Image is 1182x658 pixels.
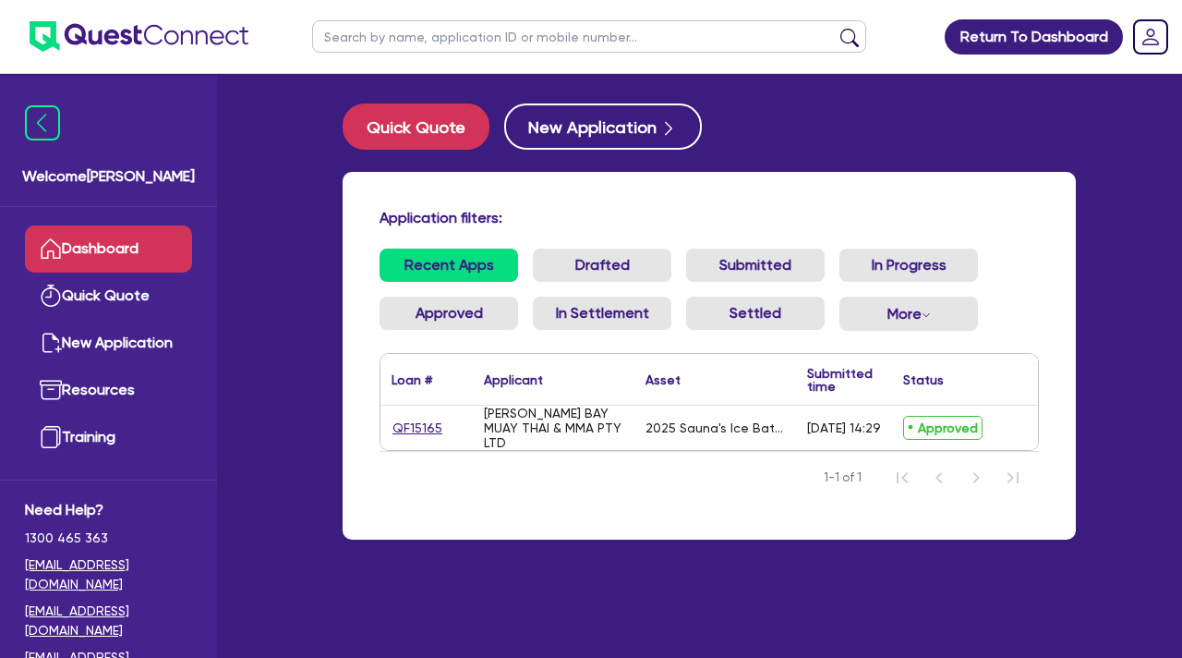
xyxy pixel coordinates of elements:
[380,209,1039,226] h4: Application filters:
[903,373,944,386] div: Status
[645,373,681,386] div: Asset
[40,332,62,354] img: new-application
[380,249,518,282] a: Recent Apps
[884,459,921,496] button: First Page
[807,367,873,393] div: Submitted time
[824,469,862,487] span: 1-1 of 1
[40,285,62,307] img: quick-quote
[484,373,543,386] div: Applicant
[504,104,702,150] button: New Application
[25,555,192,594] a: [EMAIL_ADDRESS][DOMAIN_NAME]
[533,297,671,330] a: In Settlement
[30,21,248,52] img: quest-connect-logo-blue
[25,320,192,367] a: New Application
[25,225,192,273] a: Dashboard
[25,529,192,548] span: 1300 465 363
[380,297,518,330] a: Approved
[25,273,192,320] a: Quick Quote
[686,249,825,282] a: Submitted
[533,249,671,282] a: Drafted
[40,379,62,401] img: resources
[807,420,881,435] div: [DATE] 14:29
[22,165,195,188] span: Welcome [PERSON_NAME]
[921,459,958,496] button: Previous Page
[25,499,192,521] span: Need Help?
[25,367,192,414] a: Resources
[392,373,432,386] div: Loan #
[839,297,978,331] button: Dropdown toggle
[40,426,62,448] img: training
[343,104,504,150] a: Quick Quote
[484,406,623,450] div: [PERSON_NAME] BAY MUAY THAI & MMA PTY LTD
[839,249,978,282] a: In Progress
[686,297,825,330] a: Settled
[312,20,866,53] input: Search by name, application ID or mobile number...
[25,414,192,461] a: Training
[645,420,785,435] div: 2025 Sauna's Ice Baths TBA Sauna's Ice Baths
[343,104,489,150] button: Quick Quote
[995,459,1031,496] button: Last Page
[392,418,443,439] a: QF15165
[25,602,192,640] a: [EMAIL_ADDRESS][DOMAIN_NAME]
[958,459,995,496] button: Next Page
[945,19,1123,55] a: Return To Dashboard
[1127,13,1175,61] a: Dropdown toggle
[25,105,60,140] img: icon-menu-close
[903,416,983,440] span: Approved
